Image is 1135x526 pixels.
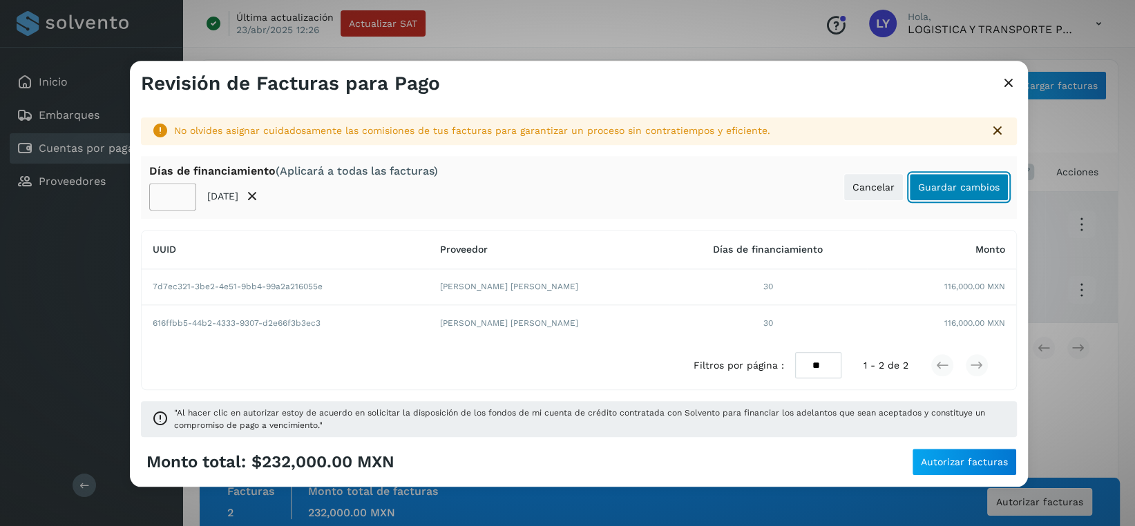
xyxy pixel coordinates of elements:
[944,317,1005,329] span: 116,000.00 MXN
[429,305,669,341] td: [PERSON_NAME] [PERSON_NAME]
[843,173,904,201] button: Cancelar
[429,269,669,305] td: [PERSON_NAME] [PERSON_NAME]
[852,182,895,192] span: Cancelar
[694,358,784,373] span: Filtros por página :
[251,452,394,472] span: $232,000.00 MXN
[864,358,908,373] span: 1 - 2 de 2
[918,182,1000,192] span: Guardar cambios
[669,269,867,305] td: 30
[207,191,238,203] p: [DATE]
[174,407,1006,432] span: "Al hacer clic en autorizar estoy de acuerdo en solicitar la disposición de los fondos de mi cuen...
[669,305,867,341] td: 30
[142,305,430,341] td: 616ffbb5-44b2-4333-9307-d2e66f3b3ec3
[174,124,978,138] div: No olvides asignar cuidadosamente las comisiones de tus facturas para garantizar un proceso sin c...
[975,244,1005,255] span: Monto
[912,449,1017,476] button: Autorizar facturas
[440,244,488,255] span: Proveedor
[142,269,430,305] td: 7d7ec321-3be2-4e51-9bb4-99a2a216055e
[149,164,438,177] div: Días de financiamiento
[944,281,1005,293] span: 116,000.00 MXN
[153,244,176,255] span: UUID
[921,458,1008,467] span: Autorizar facturas
[276,164,438,177] span: (Aplicará a todas las facturas)
[909,173,1009,201] button: Guardar cambios
[713,244,823,255] span: Días de financiamiento
[141,72,440,95] h3: Revisión de Facturas para Pago
[146,452,246,472] span: Monto total:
